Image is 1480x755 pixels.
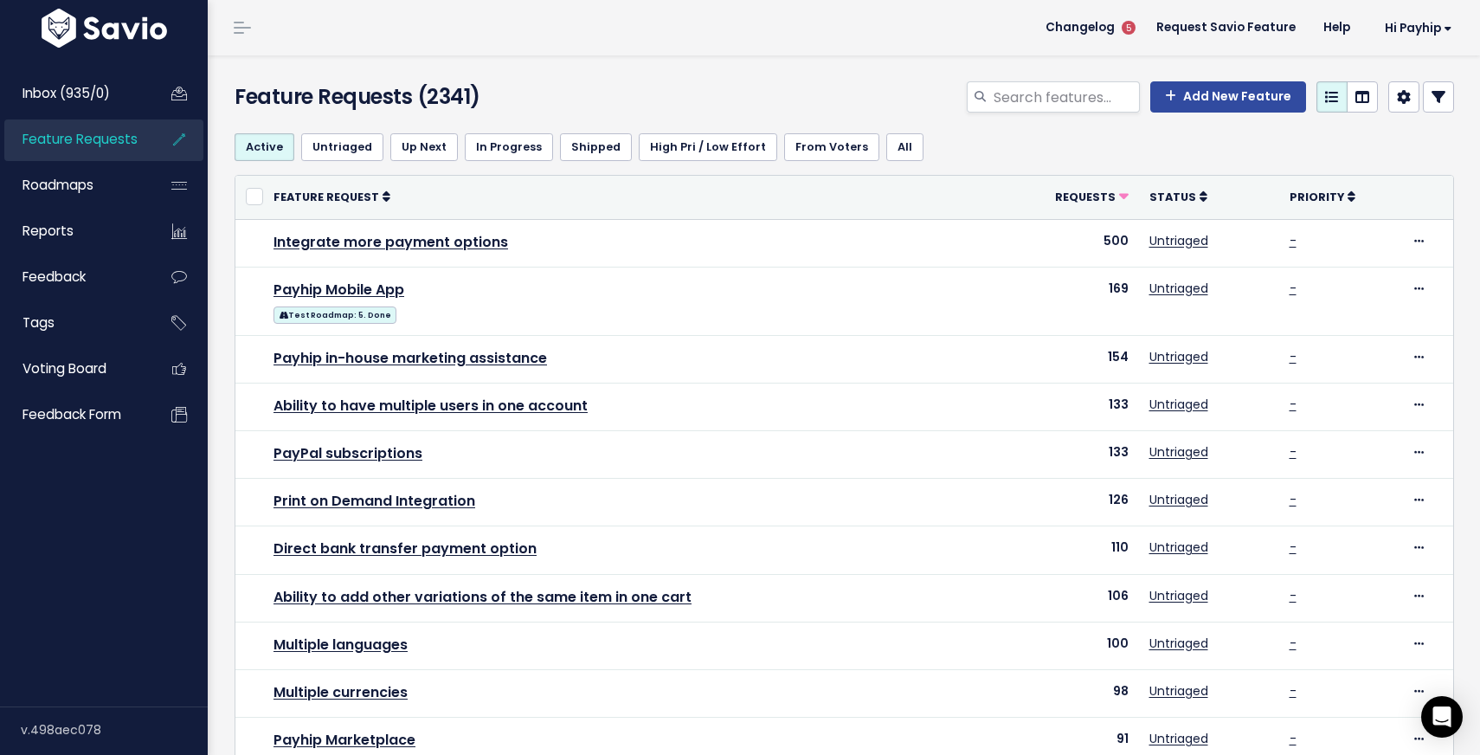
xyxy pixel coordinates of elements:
a: Untriaged [1149,443,1208,461]
span: 5 [1122,21,1136,35]
a: PayPal subscriptions [273,443,422,463]
a: Payhip Mobile App [273,280,404,300]
td: 154 [1006,335,1139,383]
a: From Voters [784,133,879,161]
div: v.498aec078 [21,707,208,752]
a: - [1290,348,1297,365]
a: Untriaged [1149,635,1208,652]
a: Test Roadmap: 5. Done [273,303,396,325]
a: Feature Request [273,188,390,205]
a: Feedback [4,257,144,297]
span: Tags [23,313,55,332]
a: Help [1309,15,1364,41]
span: Requests [1055,190,1116,204]
a: - [1290,682,1297,700]
a: Untriaged [1149,232,1208,249]
a: Shipped [560,133,632,161]
a: Integrate more payment options [273,232,508,252]
td: 126 [1006,479,1139,526]
span: Changelog [1046,22,1115,34]
a: Hi Payhip [1364,15,1466,42]
a: Request Savio Feature [1142,15,1309,41]
a: Untriaged [301,133,383,161]
span: Status [1149,190,1196,204]
a: Untriaged [1149,539,1208,556]
span: Feedback [23,268,86,286]
a: Status [1149,188,1207,205]
td: 98 [1006,670,1139,718]
span: Reports [23,222,74,240]
div: Open Intercom Messenger [1421,696,1463,738]
a: Active [235,133,294,161]
a: Inbox (935/0) [4,74,144,113]
a: Reports [4,211,144,251]
a: Requests [1055,188,1129,205]
a: - [1290,587,1297,604]
a: - [1290,396,1297,413]
a: - [1290,539,1297,556]
a: - [1290,730,1297,747]
span: Feature Requests [23,130,138,148]
a: Untriaged [1149,682,1208,700]
span: Test Roadmap: 5. Done [273,307,396,324]
a: Untriaged [1149,730,1208,747]
a: - [1290,443,1297,461]
ul: Filter feature requests [235,133,1454,161]
a: - [1290,635,1297,652]
td: 133 [1006,383,1139,430]
a: Untriaged [1149,587,1208,604]
span: Priority [1290,190,1344,204]
a: Feature Requests [4,119,144,159]
a: High Pri / Low Effort [639,133,777,161]
td: 133 [1006,431,1139,479]
a: Untriaged [1149,491,1208,508]
a: Up Next [390,133,458,161]
a: Priority [1290,188,1355,205]
a: Roadmaps [4,165,144,205]
a: Untriaged [1149,348,1208,365]
h4: Feature Requests (2341) [235,81,624,113]
a: Payhip Marketplace [273,730,415,750]
a: Print on Demand Integration [273,491,475,511]
a: Direct bank transfer payment option [273,539,537,558]
a: Feedback form [4,395,144,435]
a: Untriaged [1149,396,1208,413]
span: Feature Request [273,190,379,204]
a: Multiple languages [273,635,408,655]
span: Inbox (935/0) [23,84,110,102]
a: Multiple currencies [273,682,408,702]
a: Untriaged [1149,280,1208,297]
span: Hi Payhip [1385,22,1452,35]
td: 106 [1006,574,1139,622]
a: - [1290,280,1297,297]
input: Search features... [992,81,1140,113]
a: Payhip in-house marketing assistance [273,348,547,368]
a: All [886,133,923,161]
span: Voting Board [23,359,106,377]
a: Add New Feature [1150,81,1306,113]
td: 500 [1006,219,1139,267]
a: Tags [4,303,144,343]
a: Ability to have multiple users in one account [273,396,588,416]
a: - [1290,232,1297,249]
span: Roadmaps [23,176,93,194]
a: Ability to add other variations of the same item in one cart [273,587,692,607]
a: Voting Board [4,349,144,389]
a: - [1290,491,1297,508]
span: Feedback form [23,405,121,423]
img: logo-white.9d6f32f41409.svg [37,9,171,48]
a: In Progress [465,133,553,161]
td: 100 [1006,622,1139,669]
td: 169 [1006,267,1139,335]
td: 110 [1006,526,1139,574]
